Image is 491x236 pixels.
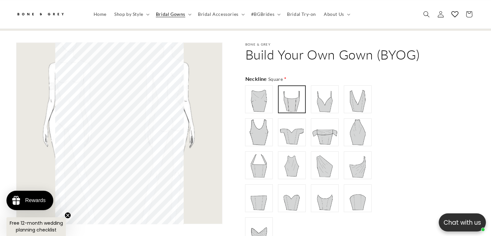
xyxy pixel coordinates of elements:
[16,42,222,224] media-gallery: Gallery Viewer
[283,7,320,21] a: Bridal Try-on
[320,7,353,21] summary: About Us
[247,7,283,21] summary: #BGBrides
[312,152,338,178] img: https://cdn.shopify.com/s/files/1/0750/3832/7081/files/asymmetric_thick_aca1e7e1-7e80-4ab6-9dbb-1...
[345,119,371,145] img: https://cdn.shopify.com/s/files/1/0750/3832/7081/files/high_neck.png?v=1756803384
[345,86,371,112] img: https://cdn.shopify.com/s/files/1/0750/3832/7081/files/v-neck_thick_straps_d2901628-028e-49ea-b62...
[194,7,247,21] summary: Bridal Accessories
[251,11,274,17] span: #BGBrides
[245,42,452,46] p: Bone & Grey
[439,218,486,227] p: Chat with us
[312,119,338,145] img: https://cdn.shopify.com/s/files/1/0750/3832/7081/files/off-shoulder_straight_69b741a5-1f6f-40ba-9...
[114,11,143,17] span: Shop by Style
[287,11,316,17] span: Bridal Try-on
[268,76,283,82] span: Square
[312,185,338,211] img: https://cdn.shopify.com/s/files/1/0750/3832/7081/files/cateye_scoop_30b75c68-d5e8-4bfa-8763-e7190...
[312,86,338,112] img: https://cdn.shopify.com/s/files/1/0750/3832/7081/files/v_neck_thin_straps_4722d919-4ab4-454d-8566...
[14,6,83,22] a: Bone and Grey Bridal
[94,11,107,17] span: Home
[279,119,305,145] img: https://cdn.shopify.com/s/files/1/0750/3832/7081/files/off-shoulder_sweetheart_1bdca986-a4a1-4613...
[345,152,371,178] img: https://cdn.shopify.com/s/files/1/0750/3832/7081/files/asymmetric_thin_a5500f79-df9c-4d9e-8e7b-99...
[16,9,65,20] img: Bone and Grey Bridal
[439,213,486,231] button: Open chatbox
[25,198,46,203] div: Rewards
[279,152,305,178] img: https://cdn.shopify.com/s/files/1/0750/3832/7081/files/halter.png?v=1756872993
[10,220,63,233] span: Free 12-month wedding planning checklist
[90,7,110,21] a: Home
[65,212,71,219] button: Close teaser
[279,87,304,112] img: https://cdn.shopify.com/s/files/1/0750/3832/7081/files/square_7e0562ac-aecd-41ee-8590-69b11575ecc...
[245,75,283,83] span: Neckline
[246,86,272,112] img: https://cdn.shopify.com/s/files/1/0750/3832/7081/files/boat_neck_e90dd235-88bb-46b2-8369-a1b9d139...
[6,217,66,236] div: Free 12-month wedding planning checklistClose teaser
[324,11,344,17] span: About Us
[110,7,152,21] summary: Shop by Style
[198,11,239,17] span: Bridal Accessories
[246,119,272,145] img: https://cdn.shopify.com/s/files/1/0750/3832/7081/files/round_neck.png?v=1756872555
[419,7,434,21] summary: Search
[245,46,452,63] h2: Build Your Own Gown (BYOG)
[345,185,371,211] img: https://cdn.shopify.com/s/files/1/0750/3832/7081/files/crescent_strapless_82f07324-8705-4873-92d2...
[246,185,272,211] img: https://cdn.shopify.com/s/files/1/0750/3832/7081/files/straight_strapless_18c662df-be54-47ef-b3bf...
[246,152,272,178] img: https://cdn.shopify.com/s/files/1/0750/3832/7081/files/halter_straight_f0d600c4-90f4-4503-a970-e6...
[279,185,305,211] img: https://cdn.shopify.com/s/files/1/0750/3832/7081/files/sweetheart_strapless_7aea53ca-b593-4872-9c...
[152,7,194,21] summary: Bridal Gowns
[156,11,185,17] span: Bridal Gowns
